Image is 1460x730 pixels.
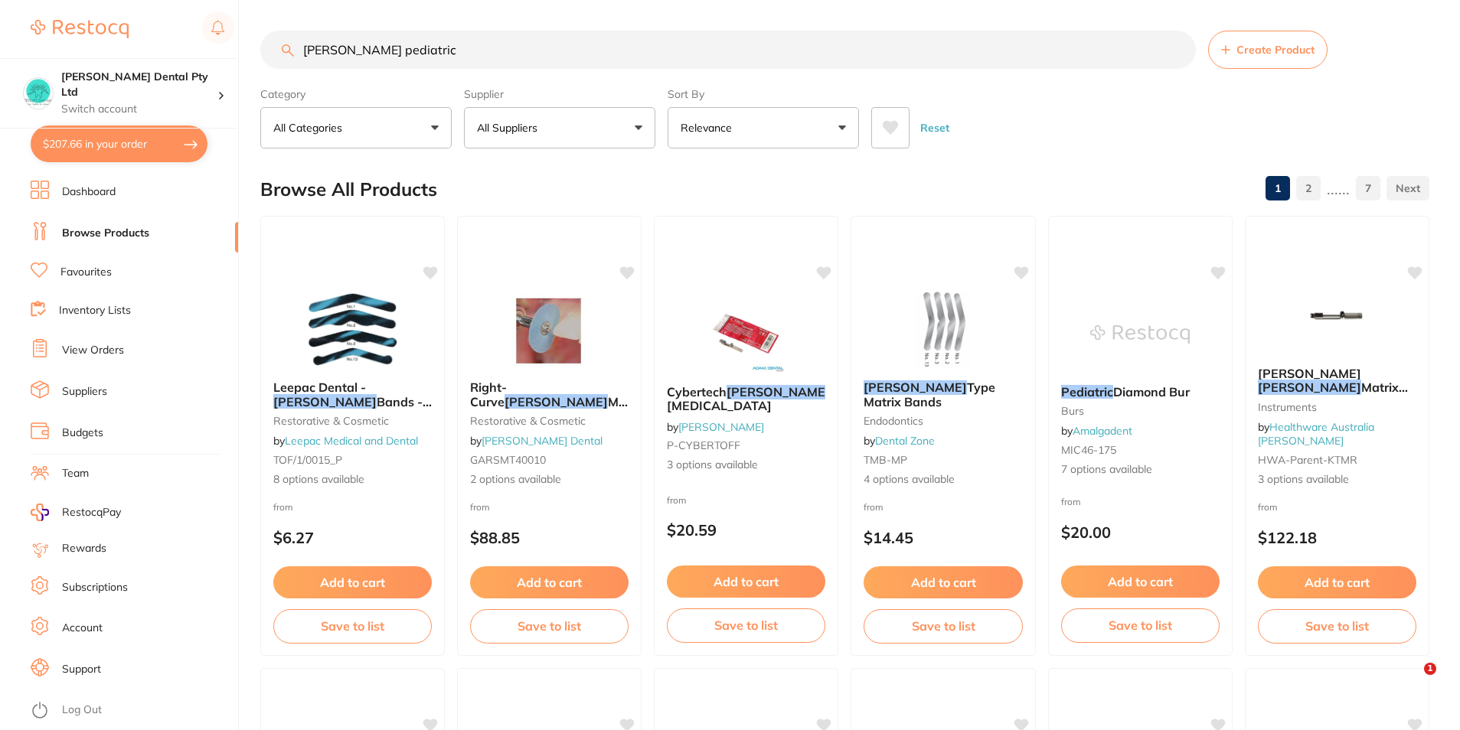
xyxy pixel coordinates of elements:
p: $122.18 [1258,529,1416,546]
small: Endodontics [864,415,1022,427]
h4: Biltoft Dental Pty Ltd [61,70,217,99]
p: $20.00 [1061,523,1220,541]
b: Tofflemire Type Matrix Bands [864,380,1022,409]
p: Relevance [681,120,738,135]
a: View Orders [62,343,124,358]
img: Restocq Logo [31,20,129,38]
a: Account [62,621,103,636]
small: restorative & cosmetic [273,415,432,427]
em: [PERSON_NAME] [727,384,830,399]
button: Save to list [273,609,432,643]
a: Leepac Medical and Dental [285,434,418,448]
span: P-CYBERTOFF [667,438,740,452]
a: Team [62,466,89,481]
span: Leepac Dental - [273,380,366,395]
button: Reset [916,107,954,148]
span: by [864,434,935,448]
small: burs [1061,405,1220,417]
span: TMB-MP [864,453,907,467]
b: Cybertech Tofflemire Matrix Retainer [667,385,825,413]
label: Sort By [668,87,859,101]
span: MIC46-175 [1061,443,1116,457]
button: Add to cart [470,566,629,598]
a: Browse Products [62,226,149,241]
span: 8 options available [273,472,432,487]
span: from [864,501,884,513]
span: from [667,494,687,506]
b: Leepac Dental - Tofflemire Bands - High Quality Dental Product [273,380,432,409]
span: by [470,434,603,448]
p: Switch account [61,102,217,117]
em: [PERSON_NAME] [273,394,377,409]
button: Add to cart [1258,566,1416,598]
a: RestocqPay [31,504,121,521]
p: All Suppliers [477,120,544,135]
img: Pediatric Diamond Bur [1090,296,1190,373]
label: Supplier [464,87,655,101]
a: Support [62,662,101,677]
em: [PERSON_NAME] [1258,380,1361,395]
a: Suppliers [62,384,107,399]
span: 1 [1424,663,1436,675]
span: 3 options available [667,458,825,473]
p: All Categories [273,120,348,135]
em: [PERSON_NAME] [864,380,967,395]
span: by [667,420,764,434]
a: Log Out [62,702,102,718]
span: HWA-parent-KTMR [1258,453,1357,467]
span: RestocqPay [62,505,121,520]
span: Type Matrix Bands [864,380,995,409]
img: RestocqPay [31,504,49,521]
button: Save to list [667,608,825,642]
em: Pediatric [1061,384,1113,399]
span: 2 options available [470,472,629,487]
a: Restocq Logo [31,11,129,47]
button: All Suppliers [464,107,655,148]
img: Kerr Tofflemire Matrix Retainers [1287,278,1387,354]
button: Log Out [31,699,234,723]
a: Dental Zone [875,434,935,448]
a: 1 [1266,173,1290,204]
button: Save to list [864,609,1022,643]
span: GARSMT40010 [470,453,546,467]
a: Healthware Australia [PERSON_NAME] [1258,420,1374,448]
input: Search Products [260,31,1196,69]
b: Kerr Tofflemire Matrix Retainers [1258,367,1416,395]
a: 2 [1296,173,1321,204]
button: Add to cart [273,566,432,598]
button: Create Product [1208,31,1328,69]
span: from [470,501,490,513]
span: 4 options available [864,472,1022,487]
img: Right-Curve Tofflemire Matrix Bands 100pk [500,292,599,368]
h2: Browse All Products [260,179,437,200]
small: Instruments [1258,401,1416,413]
em: [PERSON_NAME] [505,394,608,409]
span: by [273,434,418,448]
button: Add to cart [864,566,1022,598]
a: Subscriptions [62,580,128,595]
a: Amalgadent [1073,424,1132,438]
a: [PERSON_NAME] [678,420,764,434]
p: $14.45 [864,529,1022,546]
button: $207.66 in your order [31,125,207,162]
img: Biltoft Dental Pty Ltd [24,78,53,107]
a: Favourites [60,265,112,280]
span: by [1061,424,1132,438]
a: Inventory Lists [59,303,131,318]
button: Relevance [668,107,859,148]
a: Dashboard [62,184,116,200]
span: TOF/1/0015_P [273,453,342,467]
a: Rewards [62,541,106,556]
span: Create Product [1236,44,1315,56]
a: 7 [1356,173,1380,204]
button: All Categories [260,107,452,148]
span: from [273,501,293,513]
span: Matrix [MEDICAL_DATA] [667,384,867,413]
b: Pediatric Diamond Bur [1061,385,1220,399]
p: $88.85 [470,529,629,546]
span: from [1061,496,1081,507]
span: Matrix Bands 100pk [470,394,645,423]
button: Save to list [1258,609,1416,643]
span: 3 options available [1258,472,1416,487]
span: by [1258,420,1374,448]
